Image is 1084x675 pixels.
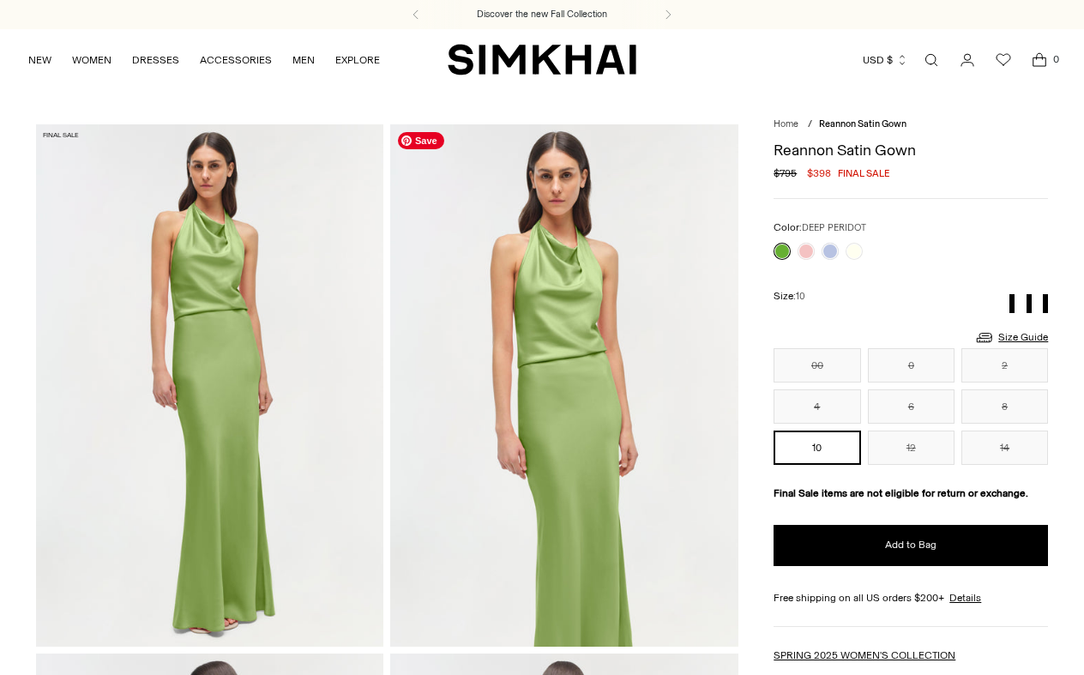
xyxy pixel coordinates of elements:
[1022,43,1057,77] a: Open cart modal
[774,389,860,424] button: 4
[974,327,1048,348] a: Size Guide
[774,590,1048,606] div: Free shipping on all US orders $200+
[774,525,1048,566] button: Add to Bag
[863,41,908,79] button: USD $
[390,124,738,646] img: Reannon Satin Gown
[796,291,805,302] span: 10
[950,43,985,77] a: Go to the account page
[961,348,1048,383] button: 2
[774,118,1048,132] nav: breadcrumbs
[292,41,315,79] a: MEN
[774,348,860,383] button: 00
[914,43,948,77] a: Open search modal
[774,118,798,130] a: Home
[986,43,1021,77] a: Wishlist
[868,348,955,383] button: 0
[774,142,1048,158] h1: Reannon Satin Gown
[774,220,866,236] label: Color:
[774,649,955,661] a: SPRING 2025 WOMEN'S COLLECTION
[72,41,111,79] a: WOMEN
[398,132,444,149] span: Save
[28,41,51,79] a: NEW
[868,431,955,465] button: 12
[949,590,981,606] a: Details
[774,288,805,304] label: Size:
[448,43,636,76] a: SIMKHAI
[885,538,936,552] span: Add to Bag
[774,166,797,181] s: $795
[808,118,812,132] div: /
[1048,51,1063,67] span: 0
[335,41,380,79] a: EXPLORE
[868,389,955,424] button: 6
[774,487,1028,499] strong: Final Sale items are not eligible for return or exchange.
[200,41,272,79] a: ACCESSORIES
[774,431,860,465] button: 10
[961,389,1048,424] button: 8
[807,166,831,181] span: $398
[36,124,383,646] img: Reannon Satin Gown
[477,8,607,21] a: Discover the new Fall Collection
[802,222,866,233] span: DEEP PERIDOT
[132,41,179,79] a: DRESSES
[819,118,906,130] span: Reannon Satin Gown
[961,431,1048,465] button: 14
